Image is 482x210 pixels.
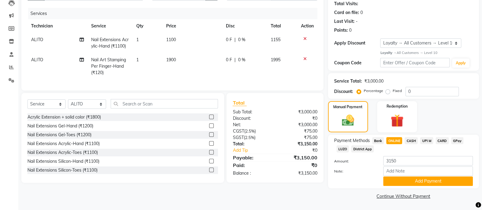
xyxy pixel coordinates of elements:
[275,154,322,161] div: ₹3,150.00
[132,19,162,33] th: Qty
[356,18,358,25] div: -
[234,37,236,43] span: |
[233,100,247,106] span: Total
[228,115,275,122] div: Discount:
[387,104,408,109] label: Redemption
[271,57,280,62] span: 1995
[334,60,380,66] div: Coupon Code
[275,109,322,115] div: ₹3,000.00
[226,37,232,43] span: 0 F
[31,57,43,62] span: ALITO
[238,37,245,43] span: 0 %
[393,88,402,94] label: Fixed
[329,193,478,200] a: Continue Without Payment
[337,145,349,152] span: LUZO
[405,137,418,144] span: CASH
[27,158,99,165] div: Nail Extensions Silicon-Hand (₹1100)
[334,27,348,34] div: Points:
[275,162,322,169] div: ₹0
[228,162,275,169] div: Paid:
[275,170,322,176] div: ₹3,150.00
[233,128,244,134] span: CGST
[383,166,473,176] input: Add Note
[166,57,176,62] span: 1900
[330,158,379,164] label: Amount:
[245,129,254,133] span: 2.5%
[364,88,383,94] label: Percentage
[334,40,380,46] div: Apply Discount
[383,156,473,166] input: Amount
[351,145,374,152] span: District App
[334,78,362,84] div: Service Total:
[27,114,101,120] div: Acrylic Extension + solid color (₹1800)
[334,9,359,16] div: Card on file:
[275,128,322,134] div: ₹75.00
[222,19,267,33] th: Disc
[386,137,402,144] span: ONLINE
[360,9,363,16] div: 0
[436,137,449,144] span: CARD
[267,19,297,33] th: Total
[27,167,98,173] div: Nail Extensions Silicon-Toes (₹1100)
[27,141,100,147] div: Nail Extensions Acrylic-Hand (₹1100)
[136,57,138,62] span: 1
[420,137,433,144] span: UPI M
[27,132,91,138] div: Nail Extensions Gel-Toes (₹1200)
[228,128,275,134] div: ( )
[334,18,355,25] div: Last Visit:
[334,137,370,144] span: Payment Methods
[364,78,384,84] div: ₹3,000.00
[27,123,93,129] div: Nail Extensions Gel-Hand (₹1200)
[452,59,470,68] button: Apply
[27,149,98,156] div: Nail Extensions Acrylic-Toes (₹1100)
[245,135,254,140] span: 2.5%
[228,147,283,154] a: Add Tip
[234,57,236,63] span: |
[330,169,379,174] label: Note:
[31,37,43,42] span: ALITO
[451,137,464,144] span: GPay
[275,134,322,141] div: ₹75.00
[275,122,322,128] div: ₹3,000.00
[162,19,222,33] th: Price
[233,135,244,140] span: SGST
[87,19,133,33] th: Service
[27,19,87,33] th: Technician
[228,109,275,115] div: Sub Total:
[334,88,353,95] div: Discount:
[333,104,362,110] label: Manual Payment
[271,37,280,42] span: 1155
[238,57,245,63] span: 0 %
[334,1,358,7] div: Total Visits:
[349,27,352,34] div: 0
[28,8,322,19] div: Services
[380,58,450,67] input: Enter Offer / Coupon Code
[275,115,322,122] div: ₹0
[166,37,176,42] span: 1100
[338,113,358,127] img: _cash.svg
[383,176,473,186] button: Add Payment
[91,37,129,49] span: Nail Extensions Acrylic-Hand (₹1100)
[136,37,138,42] span: 1
[91,57,126,75] span: Nail Art Stamping Per Finger-Hand (₹120)
[228,134,275,141] div: ( )
[226,57,232,63] span: 0 F
[228,122,275,128] div: Net:
[228,154,275,161] div: Payable:
[380,50,473,55] div: All Customers → Level 10
[275,141,322,147] div: ₹3,150.00
[372,137,384,144] span: Bank
[297,19,317,33] th: Action
[283,147,322,154] div: ₹0
[380,51,396,55] strong: Loyalty →
[228,170,275,176] div: Balance :
[387,113,407,129] img: _gift.svg
[111,99,218,109] input: Search or Scan
[228,141,275,147] div: Total:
